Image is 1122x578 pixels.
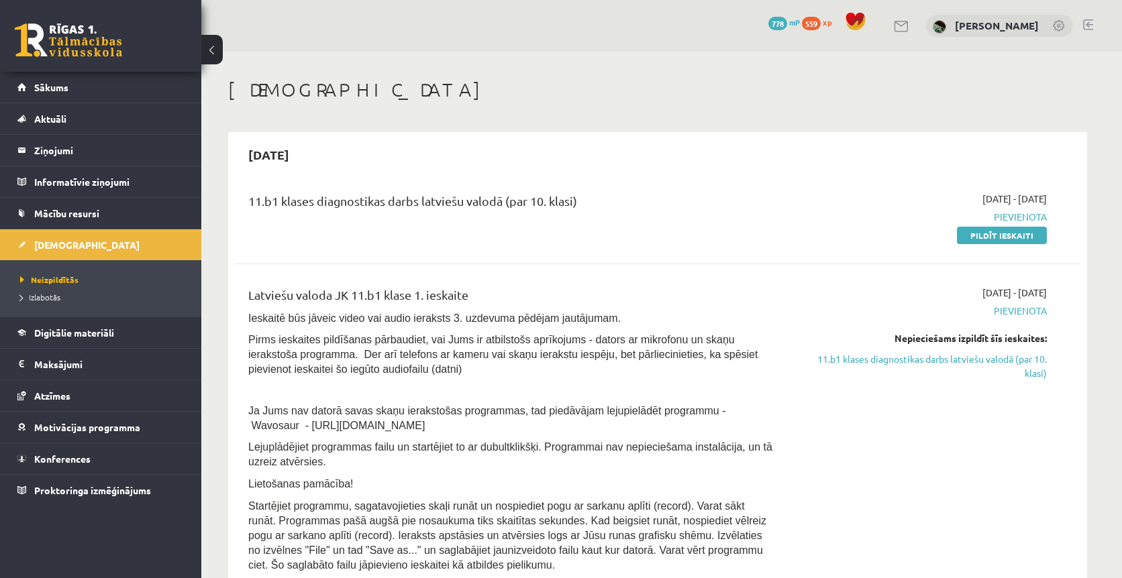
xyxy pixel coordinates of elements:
span: [DATE] - [DATE] [982,286,1047,300]
span: Pievienota [794,210,1047,224]
span: mP [789,17,800,27]
img: Marta Cekula [933,20,946,34]
a: Izlabotās [20,291,188,303]
span: [DATE] - [DATE] [982,192,1047,206]
a: Konferences [17,443,185,474]
span: xp [823,17,831,27]
a: Aktuāli [17,103,185,134]
div: 11.b1 klases diagnostikas darbs latviešu valodā (par 10. klasi) [248,192,774,217]
span: 559 [802,17,821,30]
a: 778 mP [768,17,800,27]
a: [DEMOGRAPHIC_DATA] [17,229,185,260]
legend: Ziņojumi [34,135,185,166]
legend: Maksājumi [34,349,185,380]
span: Ieskaitē būs jāveic video vai audio ieraksts 3. uzdevuma pēdējam jautājumam. [248,312,621,324]
a: Neizpildītās [20,274,188,286]
span: Motivācijas programma [34,421,140,433]
h1: [DEMOGRAPHIC_DATA] [228,78,1087,101]
a: Ziņojumi [17,135,185,166]
legend: Informatīvie ziņojumi [34,166,185,197]
a: Motivācijas programma [17,412,185,443]
h2: [DATE] [235,139,303,170]
span: Sākums [34,81,68,93]
a: Informatīvie ziņojumi [17,166,185,197]
a: [PERSON_NAME] [955,19,1039,32]
a: Mācību resursi [17,198,185,229]
span: Pirms ieskaites pildīšanas pārbaudiet, vai Jums ir atbilstošs aprīkojums - dators ar mikrofonu un... [248,334,758,375]
span: Neizpildītās [20,274,79,285]
span: Pievienota [794,304,1047,318]
span: 778 [768,17,787,30]
div: Latviešu valoda JK 11.b1 klase 1. ieskaite [248,286,774,310]
span: Konferences [34,453,91,465]
span: Digitālie materiāli [34,327,114,339]
a: Sākums [17,72,185,103]
span: Proktoringa izmēģinājums [34,484,151,496]
a: Rīgas 1. Tālmācības vidusskola [15,23,122,57]
a: Pildīt ieskaiti [957,227,1047,244]
span: Aktuāli [34,113,66,125]
span: Ja Jums nav datorā savas skaņu ierakstošas programmas, tad piedāvājam lejupielādēt programmu - Wa... [248,405,725,431]
a: Digitālie materiāli [17,317,185,348]
span: Izlabotās [20,292,60,302]
a: 559 xp [802,17,838,27]
span: Startējiet programmu, sagatavojieties skaļi runāt un nospiediet pogu ar sarkanu aplīti (record). ... [248,500,766,571]
span: Lietošanas pamācība! [248,478,354,489]
a: Atzīmes [17,380,185,411]
span: Mācību resursi [34,207,99,219]
span: [DEMOGRAPHIC_DATA] [34,239,140,251]
span: Lejuplādējiet programmas failu un startējiet to ar dubultklikšķi. Programmai nav nepieciešama ins... [248,441,772,467]
div: Nepieciešams izpildīt šīs ieskaites: [794,331,1047,345]
a: Maksājumi [17,349,185,380]
span: Atzīmes [34,390,70,402]
a: Proktoringa izmēģinājums [17,475,185,506]
a: 11.b1 klases diagnostikas darbs latviešu valodā (par 10. klasi) [794,352,1047,380]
